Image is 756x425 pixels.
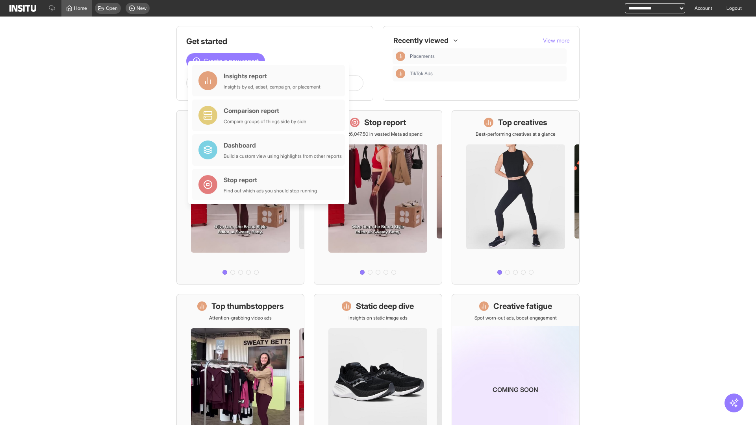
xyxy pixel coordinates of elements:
span: Placements [410,53,435,59]
div: Compare groups of things side by side [224,118,306,125]
h1: Stop report [364,117,406,128]
p: Insights on static image ads [348,315,408,321]
span: TikTok Ads [410,70,433,77]
p: Best-performing creatives at a glance [476,131,556,137]
p: Save £26,047.50 in wasted Meta ad spend [333,131,422,137]
a: Stop reportSave £26,047.50 in wasted Meta ad spend [314,110,442,285]
img: Logo [9,5,36,12]
span: Placements [410,53,563,59]
div: Find out which ads you should stop running [224,188,317,194]
span: TikTok Ads [410,70,563,77]
h1: Get started [186,36,363,47]
span: New [137,5,146,11]
a: What's live nowSee all active ads instantly [176,110,304,285]
div: Insights report [224,71,321,81]
span: Home [74,5,87,11]
h1: Static deep dive [356,301,414,312]
a: Top creativesBest-performing creatives at a glance [452,110,580,285]
h1: Top creatives [498,117,547,128]
h1: Top thumbstoppers [211,301,284,312]
span: View more [543,37,570,44]
button: View more [543,37,570,44]
span: Open [106,5,118,11]
span: Create a new report [204,56,259,66]
div: Insights [396,69,405,78]
div: Dashboard [224,140,342,150]
p: Attention-grabbing video ads [209,315,272,321]
div: Insights by ad, adset, campaign, or placement [224,84,321,90]
div: Comparison report [224,106,306,115]
div: Build a custom view using highlights from other reports [224,153,342,159]
button: Create a new report [186,53,265,69]
div: Stop report [224,175,317,185]
div: Insights [396,52,405,61]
